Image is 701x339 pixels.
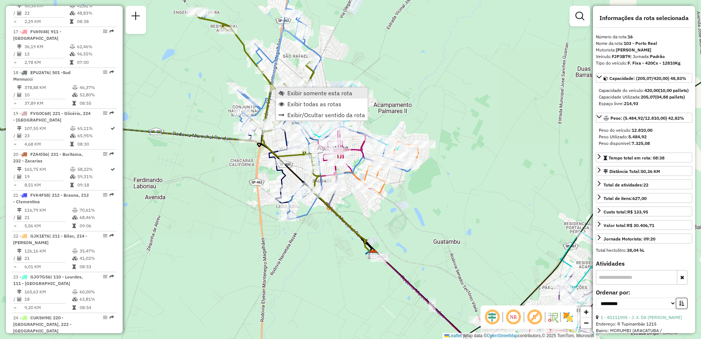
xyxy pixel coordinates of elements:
[17,256,22,261] i: Total de Atividades
[103,70,107,74] em: Opções
[110,70,114,74] em: Rota exportada
[13,173,17,180] td: /
[596,47,692,53] div: Motorista:
[103,152,107,156] em: Opções
[72,224,76,228] i: Tempo total em rota
[627,223,654,228] strong: R$ 30.406,71
[70,45,75,49] i: % de utilização do peso
[596,260,692,267] h4: Atividades
[13,315,72,334] span: | 220 - [GEOGRAPHIC_DATA], 222 - [GEOGRAPHIC_DATA]
[17,215,22,220] i: Total de Atividades
[287,133,305,140] div: Atividade não roteirizada - COML. PROD. ALIM. RO
[581,317,591,328] a: Zoom out
[17,174,22,179] i: Total de Atividades
[70,134,76,138] i: % de utilização da cubagem
[13,70,70,82] span: | 501 -Sud Mennucci
[13,91,17,99] td: /
[628,134,647,139] strong: 5.484,92
[641,94,655,100] strong: 205,07
[596,15,692,22] h4: Informações da rota selecionada
[72,101,76,105] i: Tempo total em rota
[13,29,61,41] span: | 911 - [GEOGRAPHIC_DATA]
[13,9,17,17] td: /
[103,315,107,320] em: Opções
[368,250,378,259] img: CDD Araçatuba
[547,311,559,323] img: Fluxo de ruas
[17,297,22,301] i: Total de Atividades
[596,124,692,150] div: Peso: (5.484,92/12.810,00) 42,82%
[13,151,83,163] span: 20 -
[79,222,114,230] td: 09:06
[287,101,341,107] span: Exibir todas as rotas
[79,255,114,262] td: 41,02%
[276,99,368,109] li: Exibir todas as rotas
[72,249,78,253] i: % de utilização do peso
[110,29,114,34] em: Rota exportada
[612,54,630,59] strong: FJP3B79
[483,308,501,326] span: Ocultar deslocamento
[24,2,69,9] td: 50,36 KM
[604,168,660,175] div: Distância Total:
[24,140,70,148] td: 4,68 KM
[77,132,110,139] td: 65,95%
[17,4,22,8] i: Distância Total
[77,43,114,50] td: 62,46%
[624,101,638,106] strong: 214,93
[24,9,69,17] td: 22
[70,52,75,56] i: % de utilização da cubagem
[287,112,365,118] span: Exibir/Ocultar sentido da rota
[632,127,652,133] strong: 12.810,00
[604,236,655,242] div: Jornada Motorista: 09:20
[13,304,17,311] td: =
[103,193,107,197] em: Opções
[24,132,70,139] td: 23
[79,296,114,303] td: 63,81%
[79,100,114,107] td: 08:55
[584,318,589,327] span: −
[72,297,78,301] i: % de utilização da cubagem
[604,195,647,202] div: Total de itens:
[659,88,689,93] strong: (10,00 pallets)
[13,70,70,82] span: 18 -
[13,315,72,334] span: 24 -
[13,132,17,139] td: /
[110,152,114,156] em: Rota exportada
[17,52,22,56] i: Total de Atividades
[13,140,17,148] td: =
[129,9,143,25] a: Nova sessão e pesquisa
[487,333,518,338] a: OpenStreetMap
[676,298,687,309] button: Ordem crescente
[79,207,114,214] td: 70,61%
[24,166,70,173] td: 161,75 KM
[79,214,114,221] td: 68,46%
[604,209,648,215] div: Custo total:
[103,111,107,115] em: Opções
[644,88,659,93] strong: 420,00
[599,94,689,100] div: Capacidade Utilizada:
[79,263,114,270] td: 08:53
[24,50,69,58] td: 13
[526,308,543,326] span: Exibir rótulo
[13,111,91,123] span: 19 -
[443,333,596,339] div: Map data © contributors,© 2025 TomTom, Microsoft
[581,307,591,317] a: Zoom in
[79,91,114,99] td: 52,80%
[72,290,78,294] i: % de utilização do peso
[24,91,72,99] td: 10
[70,167,76,172] i: % de utilização do peso
[572,9,587,23] a: Exibir filtros
[596,180,692,189] a: Total de atividades:22
[13,296,17,303] td: /
[30,111,50,116] span: FVG0C68
[70,174,76,179] i: % de utilização da cubagem
[13,274,83,286] span: 23 -
[24,255,72,262] td: 21
[610,115,684,121] span: Peso: (5.484,92/12.810,00) 42,82%
[584,307,589,316] span: +
[24,173,70,180] td: 19
[24,100,72,107] td: 37,89 KM
[24,304,72,311] td: 9,20 KM
[72,215,78,220] i: % de utilização da cubagem
[627,209,648,215] strong: R$ 133,95
[13,192,89,204] span: | 212 - Brauna, 213 - Clementina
